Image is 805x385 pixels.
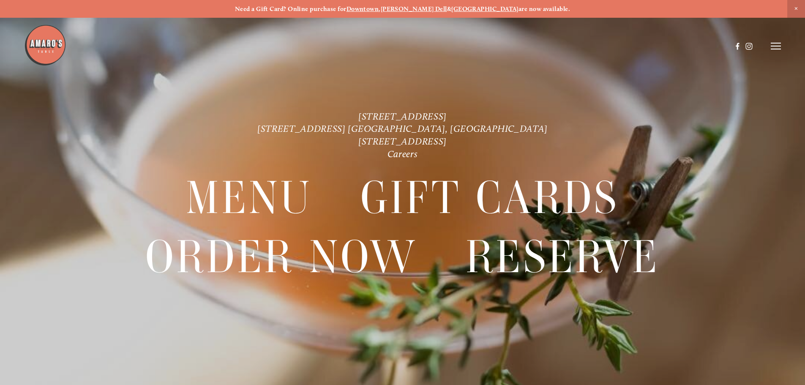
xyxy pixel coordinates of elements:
a: Order Now [145,228,417,286]
img: Amaro's Table [24,24,66,66]
strong: are now available. [518,5,570,13]
a: [PERSON_NAME] Dell [381,5,447,13]
strong: & [447,5,451,13]
a: [STREET_ADDRESS] [358,111,447,122]
strong: Need a Gift Card? Online purchase for [235,5,347,13]
a: Menu [186,169,312,227]
a: Gift Cards [360,169,619,227]
a: Downtown [347,5,379,13]
a: [STREET_ADDRESS] [358,136,447,147]
strong: , [379,5,380,13]
a: Careers [387,148,418,160]
a: Reserve [466,228,660,286]
a: [GEOGRAPHIC_DATA] [451,5,518,13]
a: [STREET_ADDRESS] [GEOGRAPHIC_DATA], [GEOGRAPHIC_DATA] [257,123,548,134]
